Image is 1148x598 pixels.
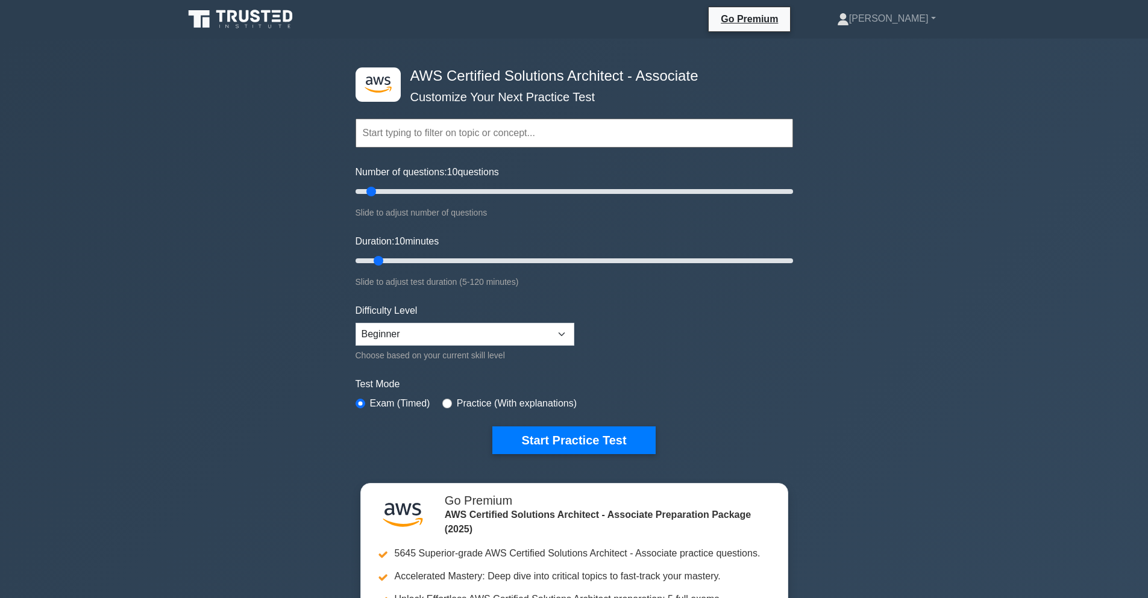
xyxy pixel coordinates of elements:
label: Practice (With explanations) [457,396,577,411]
label: Test Mode [356,377,793,391]
div: Slide to adjust test duration (5-120 minutes) [356,275,793,289]
input: Start typing to filter on topic or concept... [356,119,793,148]
a: [PERSON_NAME] [808,7,965,31]
div: Slide to adjust number of questions [356,205,793,220]
label: Number of questions: questions [356,165,499,179]
a: Go Premium [714,11,785,26]
button: Start Practice Test [492,426,655,454]
label: Duration: minutes [356,234,439,249]
label: Difficulty Level [356,304,418,318]
span: 10 [447,167,458,177]
span: 10 [394,236,405,246]
div: Choose based on your current skill level [356,348,574,363]
h4: AWS Certified Solutions Architect - Associate [406,67,734,85]
label: Exam (Timed) [370,396,430,411]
